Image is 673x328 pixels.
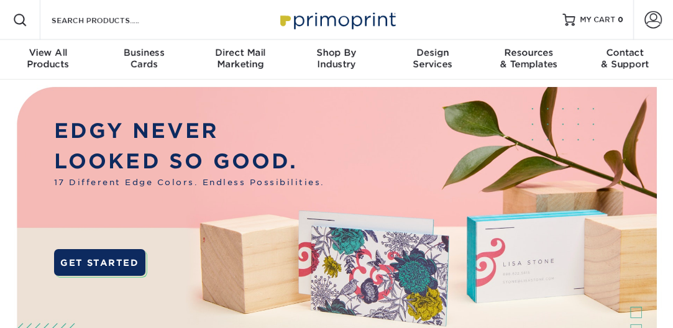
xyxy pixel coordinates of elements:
[385,40,481,80] a: DesignServices
[96,47,193,58] span: Business
[580,15,615,25] span: MY CART
[288,47,385,70] div: Industry
[54,147,325,177] p: LOOKED SO GOOD.
[481,47,577,70] div: & Templates
[192,47,288,58] span: Direct Mail
[96,40,193,80] a: BusinessCards
[577,47,673,58] span: Contact
[275,6,399,33] img: Primoprint
[54,116,325,147] p: EDGY NEVER
[288,40,385,80] a: Shop ByIndustry
[577,40,673,80] a: Contact& Support
[385,47,481,70] div: Services
[577,47,673,70] div: & Support
[192,47,288,70] div: Marketing
[192,40,288,80] a: Direct MailMarketing
[54,176,325,189] span: 17 Different Edge Colors. Endless Possibilities.
[481,40,577,80] a: Resources& Templates
[54,249,145,276] a: GET STARTED
[96,47,193,70] div: Cards
[618,16,623,24] span: 0
[50,12,172,27] input: SEARCH PRODUCTS.....
[288,47,385,58] span: Shop By
[385,47,481,58] span: Design
[481,47,577,58] span: Resources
